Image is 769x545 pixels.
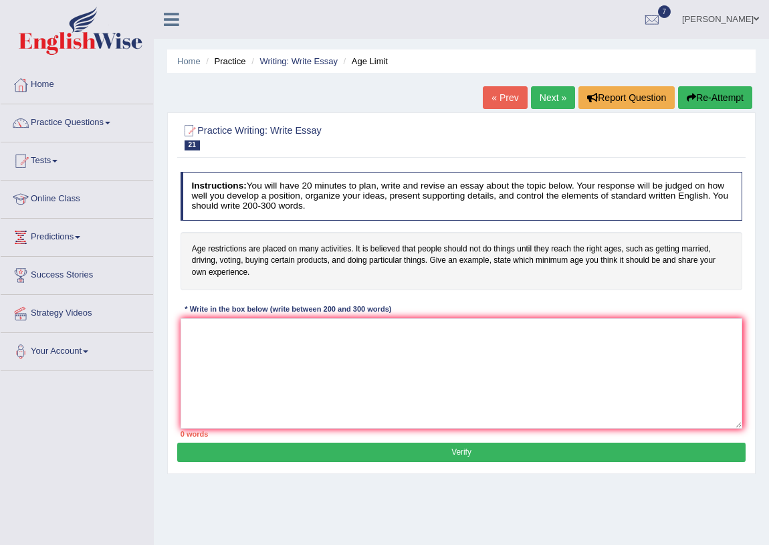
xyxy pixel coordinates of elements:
[531,86,575,109] a: Next »
[1,66,153,100] a: Home
[1,333,153,366] a: Your Account
[181,429,743,439] div: 0 words
[483,86,527,109] a: « Prev
[259,56,338,66] a: Writing: Write Essay
[177,443,745,462] button: Verify
[181,304,396,316] div: * Write in the box below (write between 200 and 300 words)
[1,219,153,252] a: Predictions
[177,56,201,66] a: Home
[203,55,245,68] li: Practice
[181,172,743,220] h4: You will have 20 minutes to plan, write and revise an essay about the topic below. Your response ...
[340,55,388,68] li: Age Limit
[185,140,200,150] span: 21
[1,142,153,176] a: Tests
[1,104,153,138] a: Practice Questions
[678,86,752,109] button: Re-Attempt
[181,232,743,290] h4: Age restrictions are placed on many activities. It is believed that people should not do things u...
[578,86,675,109] button: Report Question
[1,257,153,290] a: Success Stories
[181,122,529,150] h2: Practice Writing: Write Essay
[658,5,671,18] span: 7
[1,295,153,328] a: Strategy Videos
[191,181,246,191] b: Instructions:
[1,181,153,214] a: Online Class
